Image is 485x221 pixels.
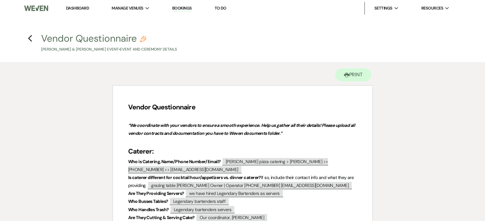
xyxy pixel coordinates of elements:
[170,205,235,213] span: Legendary bartenders servers
[128,175,261,180] strong: Is caterer different for cocktail hour/appetizers vs. dinner caterer?
[66,5,89,11] a: Dashboard
[128,198,168,204] strong: Who Busses Tables?
[128,159,221,164] strong: Who is Catering, Name/Phone Number/Email?
[172,5,192,11] a: Bookings
[128,190,184,196] strong: Are They Providing Servers?
[112,5,143,11] span: Manage Venues
[128,147,153,156] strong: Caterer:
[41,46,177,52] p: [PERSON_NAME] & [PERSON_NAME] Event • Event and Ceremony Details
[169,197,229,205] span: Legendary bartenders staff
[24,2,48,15] img: Weven Logo
[421,5,443,11] span: Resources
[185,189,283,197] span: we have hired Legendary Bartenders as servers
[128,215,195,220] strong: Are They Cutting & Serving Cake?
[374,5,393,11] span: Settings
[128,103,195,112] strong: Vendor Questionnaire
[215,5,226,11] a: To Do
[128,122,356,136] em: “We coordinate with your vendors to ensure a smooth experience. Help us gather all their details!...
[128,157,328,173] span: [PERSON_NAME] pizza catering > [PERSON_NAME] >> [PHONE_NUMBER] >> [EMAIL_ADDRESS][DOMAIN_NAME]
[41,34,177,52] button: Vendor Questionnaire[PERSON_NAME] & [PERSON_NAME] Event•Event and Ceremony Details
[147,181,352,189] span: grazing table [PERSON_NAME] Owner | Operator [PHONE_NUMBER] [EMAIL_ADDRESS][DOMAIN_NAME]
[335,68,372,81] button: Print
[128,207,169,212] strong: Who Handles Trash?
